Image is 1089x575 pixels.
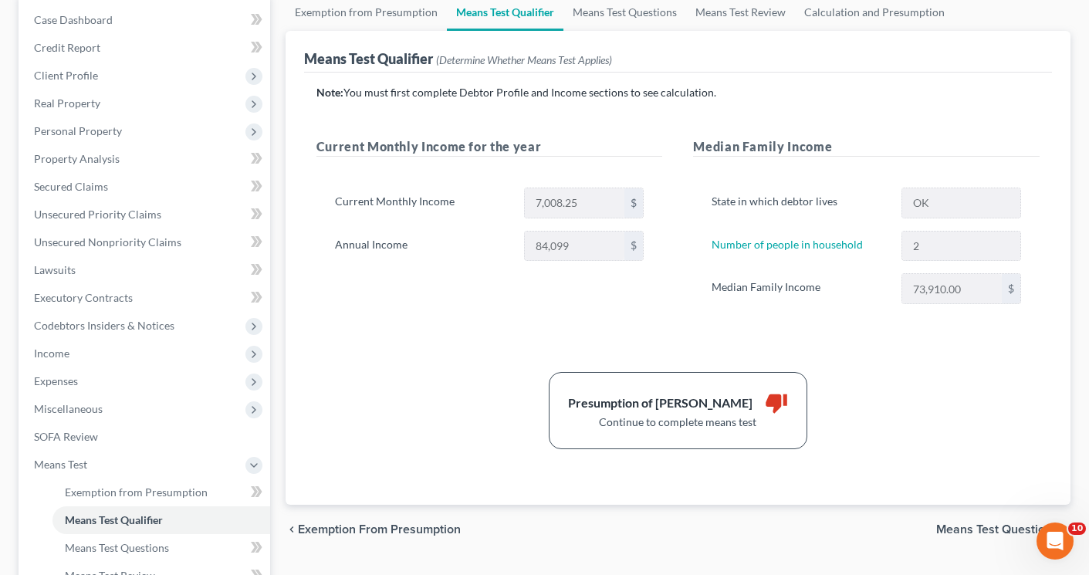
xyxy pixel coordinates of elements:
span: Secured Claims [34,180,108,193]
span: Real Property [34,96,100,110]
span: Miscellaneous [34,402,103,415]
strong: Note: [316,86,343,99]
label: State in which debtor lives [704,188,893,218]
input: -- [902,232,1020,261]
label: Current Monthly Income [327,188,516,218]
h5: Current Monthly Income for the year [316,137,663,157]
label: Annual Income [327,231,516,262]
input: 0.00 [525,232,624,261]
span: Executory Contracts [34,291,133,304]
div: $ [624,232,643,261]
span: (Determine Whether Means Test Applies) [436,53,612,66]
a: Property Analysis [22,145,270,173]
a: Unsecured Priority Claims [22,201,270,228]
iframe: Intercom live chat [1037,523,1074,560]
span: Credit Report [34,41,100,54]
span: Income [34,347,69,360]
span: Codebtors Insiders & Notices [34,319,174,332]
label: Median Family Income [704,273,893,304]
a: SOFA Review [22,423,270,451]
span: Client Profile [34,69,98,82]
div: Means Test Qualifier [304,49,612,68]
span: Lawsuits [34,263,76,276]
i: thumb_down [765,391,788,414]
span: Property Analysis [34,152,120,165]
span: 10 [1068,523,1086,535]
span: Means Test Qualifier [65,513,163,526]
span: Means Test Questions [65,541,169,554]
a: Secured Claims [22,173,270,201]
a: Unsecured Nonpriority Claims [22,228,270,256]
a: Number of people in household [712,238,863,251]
input: 0.00 [902,274,1002,303]
button: Means Test Questions chevron_right [936,523,1070,536]
div: Continue to complete means test [568,414,788,430]
span: Personal Property [34,124,122,137]
span: Expenses [34,374,78,387]
i: chevron_left [286,523,298,536]
a: Means Test Questions [52,534,270,562]
a: Exemption from Presumption [52,479,270,506]
a: Lawsuits [22,256,270,284]
h5: Median Family Income [693,137,1040,157]
span: Unsecured Nonpriority Claims [34,235,181,249]
span: SOFA Review [34,430,98,443]
a: Means Test Qualifier [52,506,270,534]
div: $ [1002,274,1020,303]
a: Credit Report [22,34,270,62]
span: Means Test [34,458,87,471]
div: $ [624,188,643,218]
button: chevron_left Exemption from Presumption [286,523,461,536]
div: Presumption of [PERSON_NAME] [568,394,752,412]
span: Case Dashboard [34,13,113,26]
span: Unsecured Priority Claims [34,208,161,221]
a: Executory Contracts [22,284,270,312]
span: Exemption from Presumption [298,523,461,536]
p: You must first complete Debtor Profile and Income sections to see calculation. [316,85,1040,100]
input: 0.00 [525,188,624,218]
span: Means Test Questions [936,523,1058,536]
input: State [902,188,1020,218]
span: Exemption from Presumption [65,485,208,499]
a: Case Dashboard [22,6,270,34]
